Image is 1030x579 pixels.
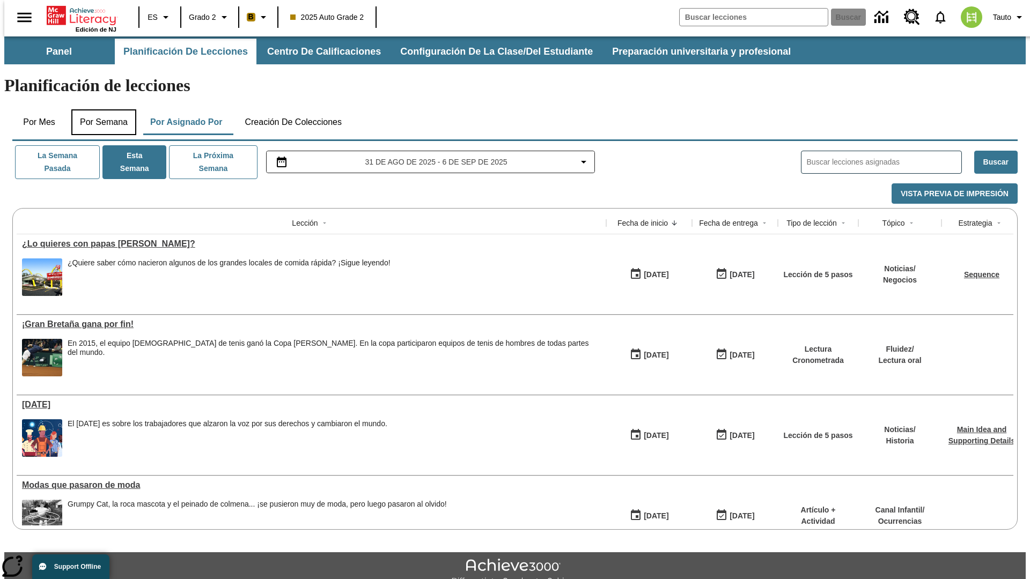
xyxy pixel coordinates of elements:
div: Día del Trabajo [22,400,601,410]
button: Escoja un nuevo avatar [954,3,989,31]
div: ¡Gran Bretaña gana por fin! [22,320,601,329]
span: 2025 Auto Grade 2 [290,12,364,23]
button: Perfil/Configuración [989,8,1030,27]
div: [DATE] [644,268,668,281]
div: Grumpy Cat, la roca mascota y el peinado de colmena... ¡se pusieron muy de moda, pero luego pasar... [68,500,447,509]
a: Modas que pasaron de moda, Lecciones [22,480,601,490]
button: La próxima semana [169,145,257,179]
div: El [DATE] es sobre los trabajadores que alzaron la voz por sus derechos y cambiaron el mundo. [68,419,387,428]
div: Fecha de inicio [617,218,668,228]
button: Buscar [974,151,1018,174]
button: Configuración de la clase/del estudiante [392,39,601,64]
p: Artículo + Actividad [783,504,853,527]
div: Tópico [882,218,904,228]
input: Buscar campo [680,9,828,26]
div: Subbarra de navegación [4,36,1026,64]
button: Seleccione el intervalo de fechas opción del menú [271,155,591,168]
img: avatar image [961,6,982,28]
p: Canal Infantil / [876,504,925,516]
img: Uno de los primeros locales de McDonald's, con el icónico letrero rojo y los arcos amarillos. [22,258,62,296]
div: ¿Lo quieres con papas fritas? [22,239,601,249]
svg: Collapse Date Range Filter [577,155,590,168]
p: Negocios [883,274,917,286]
button: Sort [758,217,771,229]
img: foto en blanco y negro de una chica haciendo girar unos hula-hulas en la década de 1950 [22,500,62,537]
div: [DATE] [644,429,668,442]
div: [DATE] [644,348,668,362]
button: 09/04/25: Primer día en que estuvo disponible la lección [626,264,672,285]
button: Abrir el menú lateral [9,2,40,33]
button: 06/30/26: Último día en que podrá accederse la lección [712,506,758,526]
button: Grado: Grado 2, Elige un grado [185,8,235,27]
a: Día del Trabajo, Lecciones [22,400,601,410]
button: 09/07/25: Último día en que podrá accederse la lección [712,425,758,446]
button: Esta semana [102,145,166,179]
img: Tenista británico Andy Murray extendiendo todo su cuerpo para alcanzar una pelota durante un part... [22,339,62,376]
button: Por mes [12,109,66,135]
button: Sort [837,217,850,229]
div: ¿Quiere saber cómo nacieron algunos de los grandes locales de comida rápida? ¡Sigue leyendo! [68,258,391,268]
div: [DATE] [730,509,754,523]
div: En 2015, el equipo [DEMOGRAPHIC_DATA] de tenis ganó la Copa [PERSON_NAME]. En la copa participaro... [68,339,601,357]
p: Historia [884,435,915,447]
h1: Planificación de lecciones [4,76,1026,95]
button: 07/19/25: Primer día en que estuvo disponible la lección [626,506,672,526]
div: Grumpy Cat, la roca mascota y el peinado de colmena... ¡se pusieron muy de moda, pero luego pasar... [68,500,447,537]
p: Lección de 5 pasos [783,430,852,441]
a: ¿Lo quieres con papas fritas?, Lecciones [22,239,601,249]
div: [DATE] [730,268,754,281]
p: Noticias / [884,424,915,435]
div: Fecha de entrega [699,218,758,228]
input: Buscar lecciones asignadas [807,154,961,170]
div: Subbarra de navegación [4,39,800,64]
a: Notificaciones [926,3,954,31]
span: ES [148,12,158,23]
button: Lenguaje: ES, Selecciona un idioma [143,8,177,27]
button: Creación de colecciones [236,109,350,135]
div: [DATE] [644,509,668,523]
button: Preparación universitaria y profesional [604,39,799,64]
div: ¿Quiere saber cómo nacieron algunos de los grandes locales de comida rápida? ¡Sigue leyendo! [68,258,391,296]
button: Support Offline [32,554,109,579]
button: 09/01/25: Primer día en que estuvo disponible la lección [626,425,672,446]
p: Ocurrencias [876,516,925,527]
div: En 2015, el equipo británico de tenis ganó la Copa Davis. En la copa participaron equipos de teni... [68,339,601,376]
span: B [248,10,254,24]
button: 09/07/25: Último día en que podrá accederse la lección [712,345,758,365]
button: 09/01/25: Primer día en que estuvo disponible la lección [626,345,672,365]
a: Main Idea and Supporting Details [948,425,1015,445]
button: Planificación de lecciones [115,39,256,64]
div: El Día del Trabajo es sobre los trabajadores que alzaron la voz por sus derechos y cambiaron el m... [68,419,387,457]
span: Edición de NJ [76,26,116,33]
a: Centro de recursos, Se abrirá en una pestaña nueva. [897,3,926,32]
div: Lección [292,218,318,228]
a: Portada [47,5,116,26]
div: Portada [47,4,116,33]
button: Centro de calificaciones [259,39,389,64]
button: La semana pasada [15,145,100,179]
button: 09/04/25: Último día en que podrá accederse la lección [712,264,758,285]
a: ¡Gran Bretaña gana por fin!, Lecciones [22,320,601,329]
span: Tauto [993,12,1011,23]
div: [DATE] [730,429,754,442]
p: Lección de 5 pasos [783,269,852,280]
button: Por semana [71,109,136,135]
div: Estrategia [958,218,992,228]
span: Grado 2 [189,12,216,23]
div: Tipo de lección [786,218,837,228]
button: Sort [318,217,331,229]
a: Centro de información [868,3,897,32]
p: Lectura Cronometrada [783,344,853,366]
button: Vista previa de impresión [892,183,1018,204]
button: Boost El color de la clase es anaranjado claro. Cambiar el color de la clase. [242,8,274,27]
p: Fluidez / [878,344,921,355]
p: Noticias / [883,263,917,274]
div: [DATE] [730,348,754,362]
p: Lectura oral [878,355,921,366]
button: Por asignado por [142,109,231,135]
button: Sort [668,217,681,229]
button: Sort [992,217,1005,229]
